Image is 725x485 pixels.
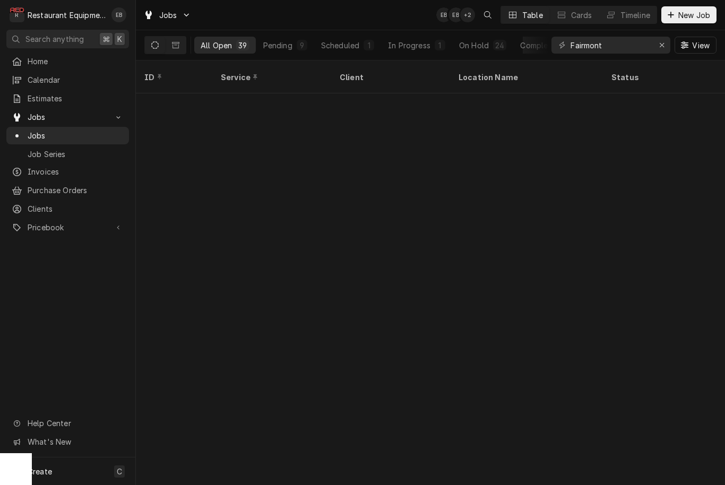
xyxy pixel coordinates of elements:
div: Completed [520,40,560,51]
div: 1 [437,40,443,51]
span: Create [28,467,52,476]
span: View [690,40,712,51]
span: Help Center [28,418,123,429]
div: Service [221,72,321,83]
div: 39 [238,40,247,51]
button: New Job [661,6,717,23]
a: Invoices [6,163,129,180]
div: EB [436,7,451,22]
div: Client [340,72,439,83]
div: + 2 [460,7,475,22]
div: Scheduled [321,40,359,51]
div: Emily Bird's Avatar [436,7,451,22]
button: Open search [479,6,496,23]
div: Timeline [620,10,650,21]
span: Estimates [28,93,124,104]
span: Jobs [28,130,124,141]
span: Clients [28,203,124,214]
span: Home [28,56,124,67]
span: Search anything [25,33,84,45]
div: Cards [571,10,592,21]
span: Job Series [28,149,124,160]
span: Jobs [28,111,108,123]
a: Go to What's New [6,433,129,451]
a: Calendar [6,71,129,89]
span: K [117,33,122,45]
a: Purchase Orders [6,181,129,199]
div: Status [611,72,720,83]
a: Home [6,53,129,70]
a: Jobs [6,127,129,144]
a: Clients [6,200,129,218]
span: C [117,466,122,477]
span: What's New [28,436,123,447]
a: Job Series [6,145,129,163]
div: EB [448,7,463,22]
div: Emily Bird's Avatar [448,7,463,22]
a: Go to Jobs [139,6,195,24]
a: Estimates [6,90,129,107]
div: In Progress [388,40,430,51]
div: Emily Bird's Avatar [111,7,126,22]
a: Go to Pricebook [6,219,129,236]
div: Location Name [459,72,592,83]
div: 1 [366,40,372,51]
div: 24 [495,40,504,51]
span: Calendar [28,74,124,85]
span: Invoices [28,166,124,177]
span: Purchase Orders [28,185,124,196]
div: Restaurant Equipment Diagnostics's Avatar [10,7,24,22]
button: Erase input [653,37,670,54]
span: Pricebook [28,222,108,233]
div: EB [111,7,126,22]
div: All Open [201,40,232,51]
div: R [10,7,24,22]
div: ID [144,72,202,83]
span: New Job [676,10,712,21]
div: On Hold [459,40,489,51]
input: Keyword search [571,37,650,54]
a: Go to Jobs [6,108,129,126]
div: Restaurant Equipment Diagnostics [28,10,106,21]
div: Table [522,10,543,21]
button: View [675,37,717,54]
button: Search anything⌘K [6,30,129,48]
span: ⌘ [102,33,110,45]
div: 9 [299,40,305,51]
div: Pending [263,40,292,51]
a: Go to Help Center [6,414,129,432]
span: Jobs [159,10,177,21]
